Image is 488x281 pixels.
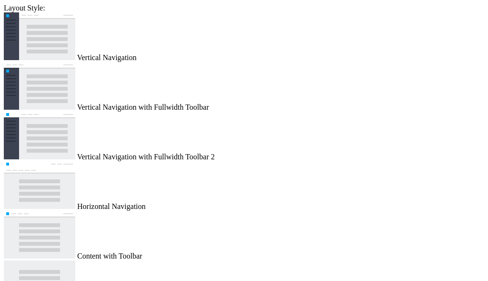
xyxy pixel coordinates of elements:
span: Content with Toolbar [77,252,142,260]
img: vertical-nav-with-full-toolbar-2.jpg [4,112,75,159]
span: Vertical Navigation with Fullwidth Toolbar 2 [77,153,215,161]
img: content-with-toolbar.jpg [4,211,75,259]
span: Vertical Navigation with Fullwidth Toolbar [77,103,209,111]
img: vertical-nav-with-full-toolbar.jpg [4,62,75,110]
div: Layout Style: [4,4,484,12]
md-radio-button: Content with Toolbar [4,211,484,260]
img: horizontal-nav.jpg [4,161,75,209]
md-radio-button: Vertical Navigation with Fullwidth Toolbar 2 [4,112,484,161]
span: Vertical Navigation [77,53,137,62]
md-radio-button: Vertical Navigation with Fullwidth Toolbar [4,62,484,112]
md-radio-button: Horizontal Navigation [4,161,484,211]
img: vertical-nav.jpg [4,12,75,60]
md-radio-button: Vertical Navigation [4,12,484,62]
span: Horizontal Navigation [77,202,146,210]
